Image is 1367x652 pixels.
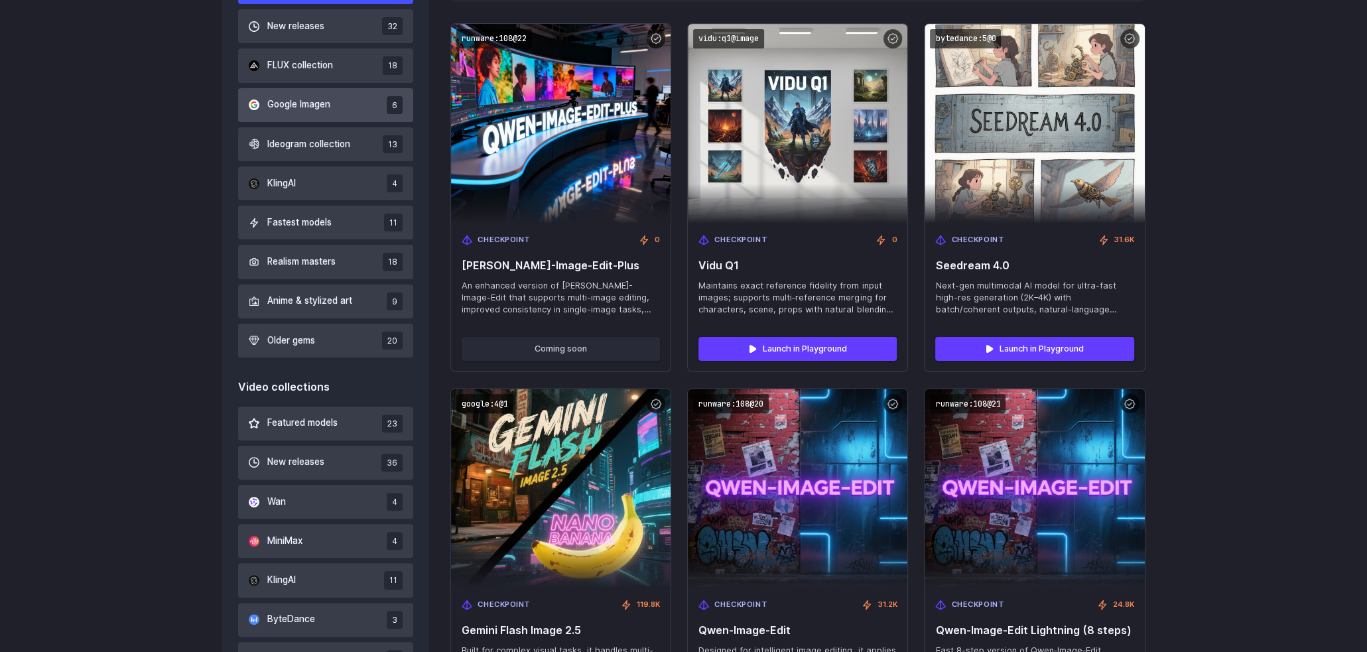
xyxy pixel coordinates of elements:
[698,259,897,272] span: Vidu Q1
[267,534,302,549] span: MiniMax
[462,259,660,272] span: [PERSON_NAME]-Image-Edit-Plus
[238,166,414,200] button: KlingAI 4
[382,415,403,432] span: 23
[698,624,897,637] span: Qwen‑Image‑Edit
[655,234,660,246] span: 0
[456,29,532,48] code: runware:108@22
[382,17,403,35] span: 32
[267,137,350,152] span: Ideogram collection
[267,58,333,73] span: FLUX collection
[451,24,671,224] img: Qwen-Image-Edit-Plus
[951,234,1004,246] span: Checkpoint
[267,455,324,470] span: New releases
[387,532,403,550] span: 4
[267,495,286,509] span: Wan
[387,174,403,192] span: 4
[456,394,513,413] code: google:4@1
[238,407,414,440] button: Featured models 23
[267,294,352,308] span: Anime & stylized art
[693,394,769,413] code: runware:108@20
[1114,234,1134,246] span: 31.6K
[383,135,403,153] span: 13
[238,379,414,396] div: Video collections
[462,280,660,316] span: An enhanced version of [PERSON_NAME]-Image-Edit that supports multi-image editing, improved consi...
[935,624,1134,637] span: Qwen‑Image‑Edit Lightning (8 steps)
[878,599,897,611] span: 31.2K
[267,612,315,627] span: ByteDance
[693,29,764,48] code: vidu:q1@image
[238,485,414,519] button: Wan 4
[267,98,330,112] span: Google Imagen
[698,337,897,361] a: Launch in Playground
[930,394,1006,413] code: runware:108@21
[688,389,907,588] img: Qwen‑Image‑Edit
[951,599,1004,611] span: Checkpoint
[688,24,907,224] img: Vidu Q1
[714,599,767,611] span: Checkpoint
[891,234,897,246] span: 0
[267,19,324,34] span: New releases
[451,389,671,588] img: Gemini Flash Image 2.5
[238,524,414,558] button: MiniMax 4
[238,88,414,122] button: Google Imagen 6
[387,611,403,629] span: 3
[637,599,660,611] span: 119.8K
[930,29,1001,48] code: bytedance:5@0
[478,234,531,246] span: Checkpoint
[935,280,1134,316] span: Next-gen multimodal AI model for ultra-fast high-res generation (2K–4K) with batch/coherent outpu...
[381,454,403,472] span: 36
[387,493,403,511] span: 4
[267,255,336,269] span: Realism masters
[925,389,1144,588] img: Qwen‑Image‑Edit Lightning (8 steps)
[382,332,403,350] span: 20
[383,56,403,74] span: 18
[267,334,315,348] span: Older gems
[267,176,296,191] span: KlingAI
[387,96,403,114] span: 6
[387,293,403,310] span: 9
[238,324,414,358] button: Older gems 20
[935,337,1134,361] a: Launch in Playground
[383,253,403,271] span: 18
[384,571,403,589] span: 11
[238,603,414,637] button: ByteDance 3
[238,563,414,597] button: KlingAI 11
[462,337,660,361] button: Coming soon
[478,599,531,611] span: Checkpoint
[1113,599,1134,611] span: 24.8K
[238,245,414,279] button: Realism masters 18
[714,234,767,246] span: Checkpoint
[925,24,1144,224] img: Seedream 4.0
[238,206,414,239] button: Fastest models 11
[384,214,403,231] span: 11
[267,573,296,588] span: KlingAI
[238,446,414,480] button: New releases 36
[238,285,414,318] button: Anime & stylized art 9
[238,9,414,43] button: New releases 32
[935,259,1134,272] span: Seedream 4.0
[462,624,660,637] span: Gemini Flash Image 2.5
[267,416,338,430] span: Featured models
[238,127,414,161] button: Ideogram collection 13
[698,280,897,316] span: Maintains exact reference fidelity from input images; supports multi‑reference merging for charac...
[238,48,414,82] button: FLUX collection 18
[267,216,332,230] span: Fastest models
